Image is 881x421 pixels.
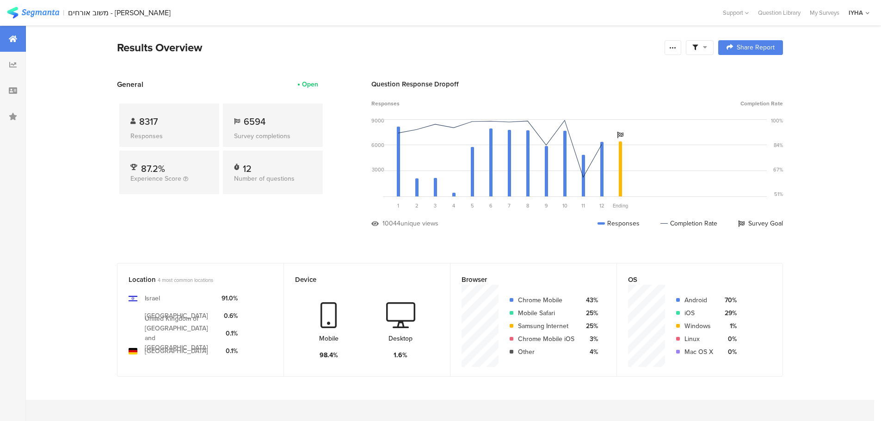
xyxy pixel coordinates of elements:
img: segmanta logo [7,7,59,18]
div: OS [628,275,756,285]
span: 6594 [244,115,265,128]
span: 10 [562,202,567,209]
div: 51% [774,190,783,198]
div: Android [684,295,713,305]
div: 43% [582,295,598,305]
div: Responses [598,219,640,228]
div: iOS [684,308,713,318]
span: 3 [434,202,437,209]
div: Responses [130,131,208,141]
div: Windows [684,321,713,331]
div: Browser [462,275,590,285]
div: 0% [721,347,737,357]
span: Share Report [737,44,775,51]
div: 4% [582,347,598,357]
div: unique views [400,219,438,228]
div: 25% [582,308,598,318]
span: 1 [397,202,399,209]
div: Open [302,79,318,89]
div: 3% [582,334,598,344]
div: 29% [721,308,737,318]
span: 4 most common locations [158,276,213,284]
span: Completion Rate [740,99,783,108]
span: 6 [489,202,493,209]
div: Mobile [319,334,339,343]
span: 11 [581,202,585,209]
div: Survey completions [234,131,312,141]
div: Support [723,6,749,20]
div: 12 [243,162,252,171]
div: משוב אורחים - [PERSON_NAME] [68,8,171,17]
span: 7 [508,202,511,209]
div: 0.1% [222,329,238,338]
span: 4 [452,202,455,209]
div: 25% [582,321,598,331]
div: Ending [611,202,629,209]
span: General [117,79,143,90]
div: 1.6% [394,350,407,360]
span: Experience Score [130,174,181,183]
div: Device [295,275,424,285]
div: United Kingdom of [GEOGRAPHIC_DATA] and [GEOGRAPHIC_DATA] [145,314,214,353]
div: Mobile Safari [518,308,574,318]
a: My Surveys [805,8,844,17]
a: Question Library [753,8,805,17]
div: Completion Rate [660,219,717,228]
div: [GEOGRAPHIC_DATA] [145,346,208,356]
span: 8 [526,202,529,209]
div: Survey Goal [738,219,783,228]
div: Question Response Dropoff [371,79,783,89]
div: 1% [721,321,737,331]
div: Desktop [388,334,413,343]
span: 9 [545,202,548,209]
div: Other [518,347,574,357]
div: 3000 [372,166,384,173]
span: 12 [599,202,604,209]
i: Survey Goal [617,132,623,138]
div: IYHA [849,8,863,17]
span: Number of questions [234,174,295,183]
div: 0% [721,334,737,344]
div: 0.1% [222,346,238,356]
div: Chrome Mobile iOS [518,334,574,344]
div: Samsung Internet [518,321,574,331]
span: 5 [471,202,474,209]
div: 98.4% [320,350,338,360]
div: 91.0% [222,293,238,303]
div: Location [129,275,257,285]
div: 84% [774,141,783,149]
div: [GEOGRAPHIC_DATA] [145,311,208,321]
div: 100% [771,117,783,124]
div: 70% [721,295,737,305]
div: Chrome Mobile [518,295,574,305]
div: Mac OS X [684,347,713,357]
div: 0.6% [222,311,238,321]
span: 87.2% [141,162,165,176]
span: Responses [371,99,400,108]
div: 6000 [371,141,384,149]
div: | [63,7,64,18]
span: 2 [415,202,419,209]
div: 9000 [371,117,384,124]
div: Israel [145,293,160,303]
div: Results Overview [117,39,660,56]
span: 8317 [139,115,158,128]
div: Linux [684,334,713,344]
div: 67% [773,166,783,173]
div: 10044 [382,219,400,228]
